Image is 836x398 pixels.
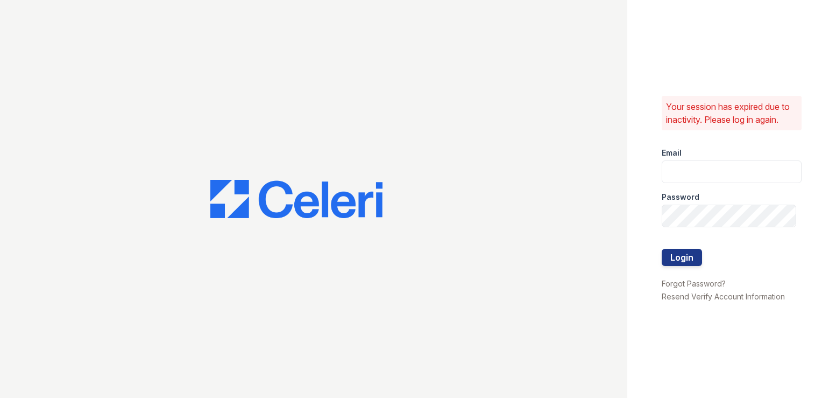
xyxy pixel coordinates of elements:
[662,249,702,266] button: Login
[662,292,785,301] a: Resend Verify Account Information
[662,148,682,158] label: Email
[210,180,382,219] img: CE_Logo_Blue-a8612792a0a2168367f1c8372b55b34899dd931a85d93a1a3d3e32e68fde9ad4.png
[666,100,798,126] p: Your session has expired due to inactivity. Please log in again.
[662,192,699,203] label: Password
[662,279,726,288] a: Forgot Password?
